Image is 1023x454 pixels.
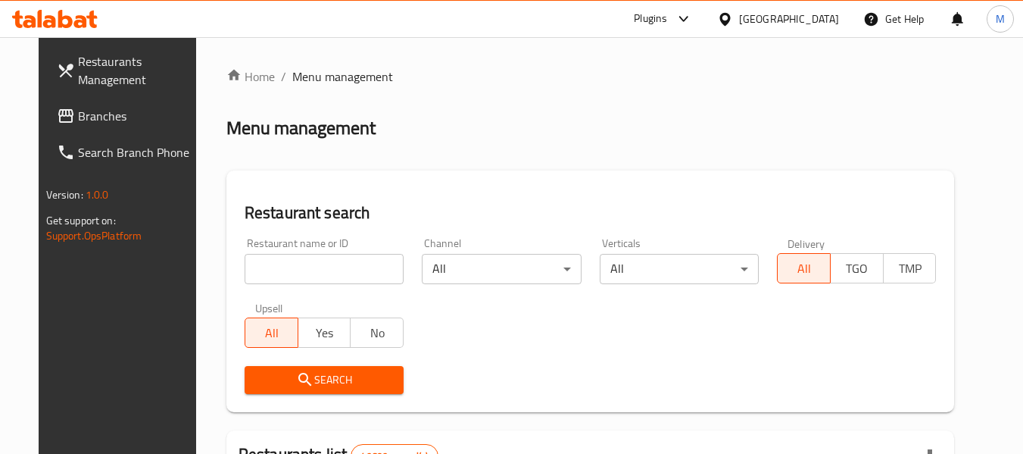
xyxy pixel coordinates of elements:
[784,258,825,280] span: All
[45,43,210,98] a: Restaurants Management
[226,67,275,86] a: Home
[830,253,884,283] button: TGO
[78,143,198,161] span: Search Branch Phone
[226,67,955,86] nav: breadcrumb
[245,202,937,224] h2: Restaurant search
[245,366,404,394] button: Search
[304,322,345,344] span: Yes
[292,67,393,86] span: Menu management
[46,211,116,230] span: Get support on:
[890,258,931,280] span: TMP
[45,98,210,134] a: Branches
[45,134,210,171] a: Search Branch Phone
[634,10,667,28] div: Plugins
[996,11,1005,27] span: M
[78,107,198,125] span: Branches
[251,322,292,344] span: All
[739,11,839,27] div: [GEOGRAPHIC_DATA]
[245,318,298,348] button: All
[46,226,142,246] a: Support.OpsPlatform
[226,116,376,140] h2: Menu management
[837,258,878,280] span: TGO
[788,238,825,249] label: Delivery
[255,302,283,313] label: Upsell
[357,322,398,344] span: No
[600,254,759,284] div: All
[46,185,83,205] span: Version:
[245,254,404,284] input: Search for restaurant name or ID..
[422,254,581,284] div: All
[777,253,831,283] button: All
[350,318,404,348] button: No
[298,318,351,348] button: Yes
[257,371,391,390] span: Search
[86,185,109,205] span: 1.0.0
[78,52,198,89] span: Restaurants Management
[883,253,937,283] button: TMP
[281,67,286,86] li: /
